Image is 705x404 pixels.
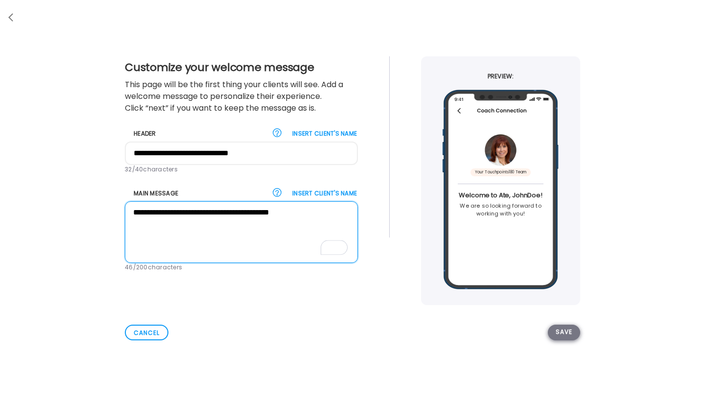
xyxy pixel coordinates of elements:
label: Insert client's name [291,189,358,198]
img: avatars%2FVgMyOcVd4Yg9hlzjorsLrseI4Hn1 [482,132,519,168]
span: 46 [125,263,133,271]
span: 200 [136,263,148,271]
div: Cancel [125,325,168,340]
label: Header [133,129,157,138]
span: 40 [135,165,143,173]
span: 32 [125,165,132,173]
div: / characters [125,263,358,272]
textarea: To enrich screen reader interactions, please activate Accessibility in Grammarly extension settings [125,201,358,263]
h3: Preview: [421,72,580,81]
label: Main message [133,189,179,198]
div: Welcome to Ate, JohnDoe! [452,191,549,200]
div: This page will be the first thing your clients will see. Add a welcome message to personalize the... [125,79,358,114]
h2: Customize your welcome message [125,60,358,75]
div: Save [548,325,580,340]
div: / characters [125,165,358,174]
label: Insert client's name [291,129,358,138]
div: We are so looking forward to working with you! [452,200,549,217]
div: Your Touchpoints180 Team [470,168,531,176]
